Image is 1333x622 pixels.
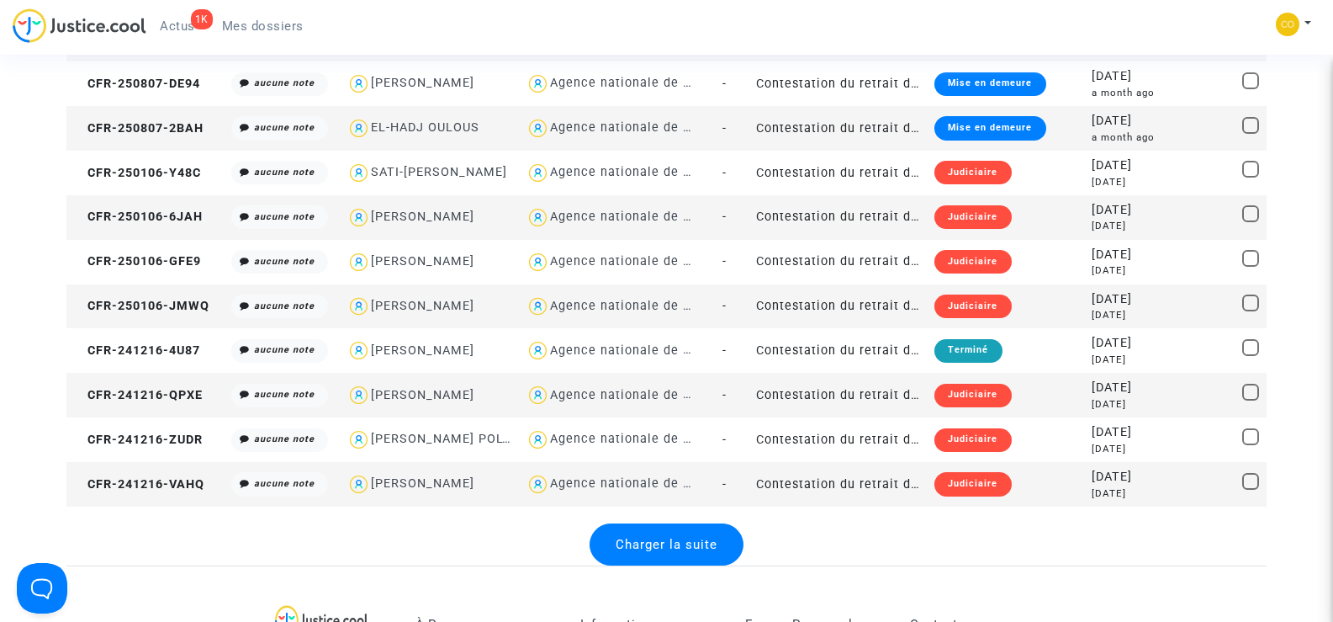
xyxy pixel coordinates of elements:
[934,339,1002,363] div: Terminé
[750,151,929,195] td: Contestation du retrait de [PERSON_NAME] par l'ANAH (mandataire)
[550,165,735,179] div: Agence nationale de l'habitat
[750,417,929,462] td: Contestation du retrait de [PERSON_NAME] par l'ANAH (mandataire)
[1092,397,1160,412] div: [DATE]
[72,433,203,447] span: CFR-241216-ZUDR
[1092,86,1160,100] div: a month ago
[550,254,735,268] div: Agence nationale de l'habitat
[1092,263,1160,278] div: [DATE]
[254,122,315,133] i: aucune note
[1092,290,1160,309] div: [DATE]
[346,205,371,230] img: icon-user.svg
[1092,130,1160,145] div: a month ago
[1092,112,1160,130] div: [DATE]
[750,195,929,240] td: Contestation du retrait de [PERSON_NAME] par l'ANAH (mandataire)
[72,210,203,224] span: CFR-250106-6JAH
[72,77,200,91] span: CFR-250807-DE94
[934,295,1011,318] div: Judiciaire
[371,254,474,268] div: [PERSON_NAME]
[1092,468,1160,486] div: [DATE]
[371,388,474,402] div: [PERSON_NAME]
[72,299,209,313] span: CFR-250106-JMWQ
[526,295,550,319] img: icon-user.svg
[17,563,67,614] iframe: Help Scout Beacon - Open
[254,211,315,222] i: aucune note
[371,432,537,446] div: [PERSON_NAME] POLYDOR
[371,165,507,179] div: SATI-[PERSON_NAME]
[722,210,727,224] span: -
[160,19,195,34] span: Actus
[1092,67,1160,86] div: [DATE]
[1092,157,1160,175] div: [DATE]
[254,433,315,444] i: aucune note
[1092,246,1160,264] div: [DATE]
[934,250,1011,274] div: Judiciaire
[1092,201,1160,220] div: [DATE]
[72,166,201,180] span: CFR-250106-Y48C
[72,343,200,358] span: CFR-241216-4U87
[526,72,550,96] img: icon-user.svg
[750,106,929,151] td: Contestation du retrait de [PERSON_NAME] par l'ANAH (mandataire)
[750,284,929,329] td: Contestation du retrait de [PERSON_NAME] par l'ANAH (mandataire)
[346,428,371,452] img: icon-user.svg
[1092,486,1160,501] div: [DATE]
[550,120,735,135] div: Agence nationale de l'habitat
[550,388,735,402] div: Agence nationale de l'habitat
[254,300,315,311] i: aucune note
[526,338,550,363] img: icon-user.svg
[722,254,727,268] span: -
[346,472,371,497] img: icon-user.svg
[616,537,717,552] span: Charger la suite
[526,161,550,185] img: icon-user.svg
[750,328,929,373] td: Contestation du retrait de [PERSON_NAME] par l'ANAH (mandataire)
[934,472,1011,496] div: Judiciaire
[254,478,315,489] i: aucune note
[934,205,1011,229] div: Judiciaire
[371,299,474,313] div: [PERSON_NAME]
[13,8,146,43] img: jc-logo.svg
[750,462,929,507] td: Contestation du retrait de [PERSON_NAME] par l'ANAH (mandataire)
[346,295,371,319] img: icon-user.svg
[254,256,315,267] i: aucune note
[722,299,727,313] span: -
[1092,308,1160,322] div: [DATE]
[550,476,735,491] div: Agence nationale de l'habitat
[550,210,735,224] div: Agence nationale de l'habitat
[1092,219,1160,233] div: [DATE]
[722,388,727,402] span: -
[722,121,727,136] span: -
[1092,379,1160,397] div: [DATE]
[1092,442,1160,456] div: [DATE]
[222,19,304,34] span: Mes dossiers
[72,254,201,268] span: CFR-250106-GFE9
[722,166,727,180] span: -
[346,161,371,185] img: icon-user.svg
[346,338,371,363] img: icon-user.svg
[1092,353,1160,367] div: [DATE]
[1092,175,1160,189] div: [DATE]
[1092,334,1160,353] div: [DATE]
[72,388,203,402] span: CFR-241216-QPXE
[526,428,550,452] img: icon-user.svg
[371,476,474,491] div: [PERSON_NAME]
[371,343,474,358] div: [PERSON_NAME]
[526,250,550,274] img: icon-user.svg
[550,432,735,446] div: Agence nationale de l'habitat
[750,240,929,284] td: Contestation du retrait de [PERSON_NAME] par l'ANAH (mandataire)
[934,161,1011,184] div: Judiciaire
[371,210,474,224] div: [PERSON_NAME]
[526,472,550,497] img: icon-user.svg
[346,72,371,96] img: icon-user.svg
[722,433,727,447] span: -
[934,384,1011,407] div: Judiciaire
[346,383,371,407] img: icon-user.svg
[934,116,1045,140] div: Mise en demeure
[371,76,474,90] div: [PERSON_NAME]
[722,477,727,492] span: -
[346,116,371,141] img: icon-user.svg
[371,120,479,135] div: EL-HADJ OULOUS
[1276,13,1299,36] img: 84a266a8493598cb3cce1313e02c3431
[722,343,727,358] span: -
[722,77,727,91] span: -
[254,389,315,400] i: aucune note
[550,299,735,313] div: Agence nationale de l'habitat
